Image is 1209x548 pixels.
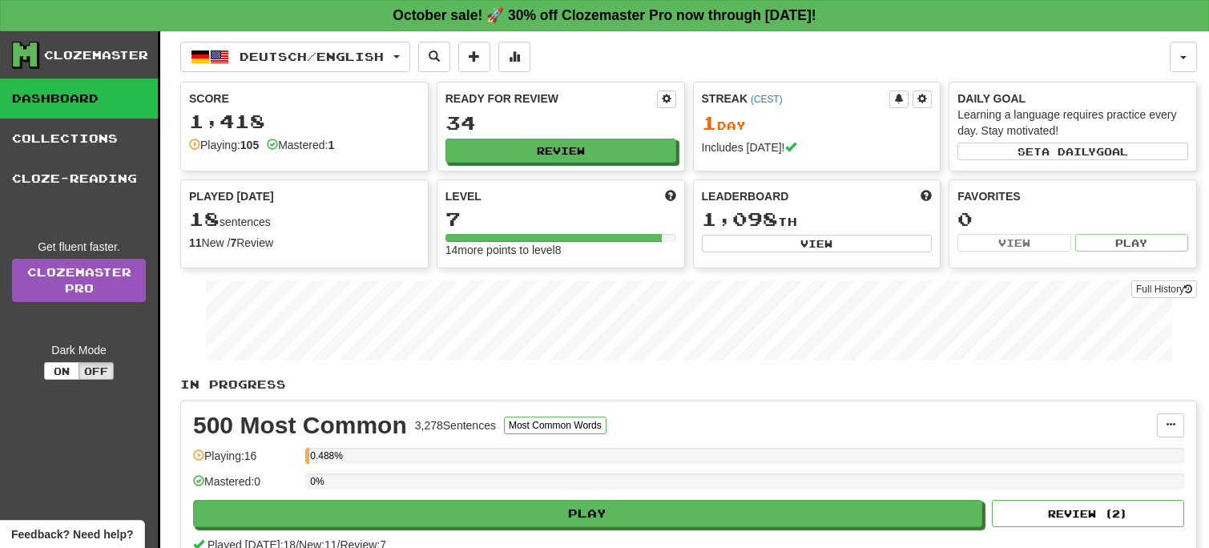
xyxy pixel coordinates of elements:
div: Daily Goal [957,91,1188,107]
span: This week in points, UTC [921,188,932,204]
button: View [702,235,933,252]
div: Day [702,113,933,134]
button: More stats [498,42,530,72]
div: 500 Most Common [193,413,407,437]
p: In Progress [180,377,1197,393]
div: Ready for Review [445,91,657,107]
button: Seta dailygoal [957,143,1188,160]
span: Open feedback widget [11,526,133,542]
strong: 11 [189,236,202,249]
div: Learning a language requires practice every day. Stay motivated! [957,107,1188,139]
div: 14 more points to level 8 [445,242,676,258]
div: Get fluent faster. [12,239,146,255]
button: Play [1075,234,1188,252]
div: Streak [702,91,890,107]
button: Most Common Words [504,417,607,434]
div: 1,418 [189,111,420,131]
a: ClozemasterPro [12,259,146,302]
span: 1 [702,111,717,134]
span: Played [DATE] [189,188,274,204]
span: Leaderboard [702,188,789,204]
div: Includes [DATE]! [702,139,933,155]
span: Deutsch / English [240,50,384,63]
div: 7 [445,209,676,229]
div: Mastered: 0 [193,473,297,500]
div: Playing: [189,137,259,153]
span: Level [445,188,482,204]
button: Full History [1131,280,1197,298]
span: 1,098 [702,208,778,230]
button: Off [79,362,114,380]
div: Dark Mode [12,342,146,358]
div: th [702,209,933,230]
div: Playing: 16 [193,448,297,474]
div: Favorites [957,188,1188,204]
strong: 105 [240,139,259,151]
strong: 1 [328,139,334,151]
button: Review [445,139,676,163]
div: 3,278 Sentences [415,417,496,433]
button: View [957,234,1070,252]
span: Score more points to level up [665,188,676,204]
strong: October sale! 🚀 30% off Clozemaster Pro now through [DATE]! [393,7,816,23]
div: sentences [189,209,420,230]
button: Add sentence to collection [458,42,490,72]
div: 0 [957,209,1188,229]
button: Search sentences [418,42,450,72]
div: 34 [445,113,676,133]
div: Clozemaster [44,47,148,63]
div: New / Review [189,235,420,251]
strong: 7 [230,236,236,249]
button: Play [193,500,982,527]
span: a daily [1042,146,1096,157]
button: Review (2) [992,500,1184,527]
div: Score [189,91,420,107]
span: 18 [189,208,220,230]
button: On [44,362,79,380]
a: (CEST) [751,94,783,105]
button: Deutsch/English [180,42,410,72]
div: Mastered: [267,137,334,153]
